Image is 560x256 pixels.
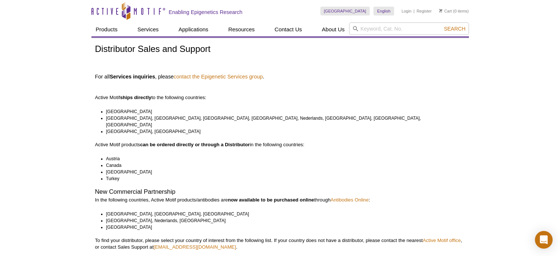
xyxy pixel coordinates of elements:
div: Open Intercom Messenger [535,231,553,249]
button: Search [442,25,467,32]
li: Canada [106,162,459,169]
h2: New Commercial Partnership [95,189,465,195]
a: Products [91,22,122,36]
h2: Enabling Epigenetics Research [169,9,243,15]
a: contact the Epigenetic Services group [174,73,263,80]
h1: Distributor Sales and Support [95,44,465,55]
strong: now available to be purchased online [228,197,314,203]
li: [GEOGRAPHIC_DATA], [GEOGRAPHIC_DATA], [GEOGRAPHIC_DATA] [106,211,459,217]
a: Resources [224,22,259,36]
a: English [373,7,394,15]
p: Active Motif products in the following countries: [95,141,465,148]
p: Active Motif to the following countries: [95,81,465,101]
a: [GEOGRAPHIC_DATA] [320,7,370,15]
strong: ships directly [120,95,152,100]
li: Turkey [106,175,459,182]
a: Login [401,8,411,14]
a: Cart [439,8,452,14]
li: | [414,7,415,15]
h4: For all , please . [95,73,465,80]
li: [GEOGRAPHIC_DATA] [106,224,459,231]
strong: Services inquiries [109,74,155,80]
p: To find your distributor, please select your country of interest from the following list. If your... [95,237,465,250]
a: Contact Us [270,22,306,36]
a: Services [133,22,163,36]
a: Antibodies Online [331,197,369,203]
strong: can be ordered directly or through a Distributor [140,142,250,147]
a: [EMAIL_ADDRESS][DOMAIN_NAME] [154,244,236,250]
a: Active Motif office [423,238,461,243]
span: Search [444,26,465,32]
li: [GEOGRAPHIC_DATA] [106,169,459,175]
img: Your Cart [439,9,442,13]
a: About Us [317,22,349,36]
li: [GEOGRAPHIC_DATA], [GEOGRAPHIC_DATA] [106,128,459,135]
a: Register [417,8,432,14]
p: In the following countries, Active Motif products/antibodies are through : [95,197,465,203]
input: Keyword, Cat. No. [349,22,469,35]
li: [GEOGRAPHIC_DATA], [GEOGRAPHIC_DATA], [GEOGRAPHIC_DATA], [GEOGRAPHIC_DATA], Nederlands, [GEOGRAPH... [106,115,459,128]
li: Austria [106,155,459,162]
li: [GEOGRAPHIC_DATA], Nederlands, [GEOGRAPHIC_DATA] [106,217,459,224]
li: [GEOGRAPHIC_DATA] [106,108,459,115]
a: Applications [174,22,213,36]
li: (0 items) [439,7,469,15]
